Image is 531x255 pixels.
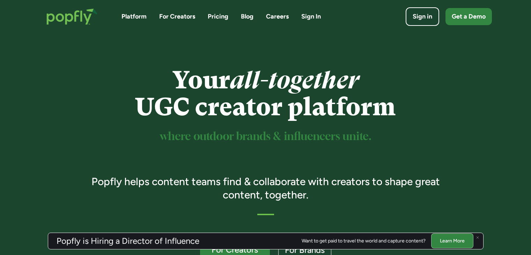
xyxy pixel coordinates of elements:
[241,12,253,21] a: Blog
[302,238,426,244] div: Want to get paid to travel the world and capture content?
[230,66,359,94] em: all-together
[160,131,371,142] sup: where outdoor brands & influencers unite.
[413,12,432,21] div: Sign in
[81,67,450,121] h1: Your UGC creator platform
[452,12,486,21] div: Get a Demo
[208,12,228,21] a: Pricing
[445,8,492,25] a: Get a Demo
[39,1,105,32] a: home
[57,237,199,245] h3: Popfly is Hiring a Director of Influence
[406,7,439,26] a: Sign in
[301,12,321,21] a: Sign In
[159,12,195,21] a: For Creators
[431,233,473,248] a: Learn More
[266,12,289,21] a: Careers
[121,12,147,21] a: Platform
[81,175,450,201] h3: Popfly helps content teams find & collaborate with creators to shape great content, together.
